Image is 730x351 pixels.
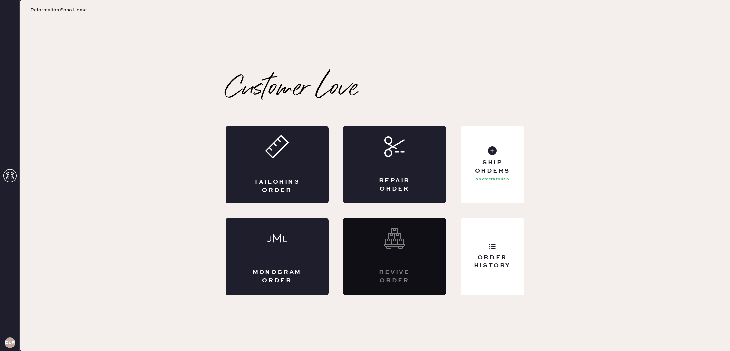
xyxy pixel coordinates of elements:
[369,268,420,285] div: Revive order
[5,340,15,345] h3: CLR
[30,7,87,13] span: Reformation Soho Home
[699,321,727,350] iframe: Front Chat
[343,218,446,295] div: Interested? Contact us at care@hemster.co
[226,76,358,102] h2: Customer Love
[252,178,302,194] div: Tailoring Order
[369,177,420,193] div: Repair Order
[252,268,302,285] div: Monogram Order
[466,159,519,175] div: Ship Orders
[466,254,519,270] div: Order History
[475,175,509,183] p: No orders to ship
